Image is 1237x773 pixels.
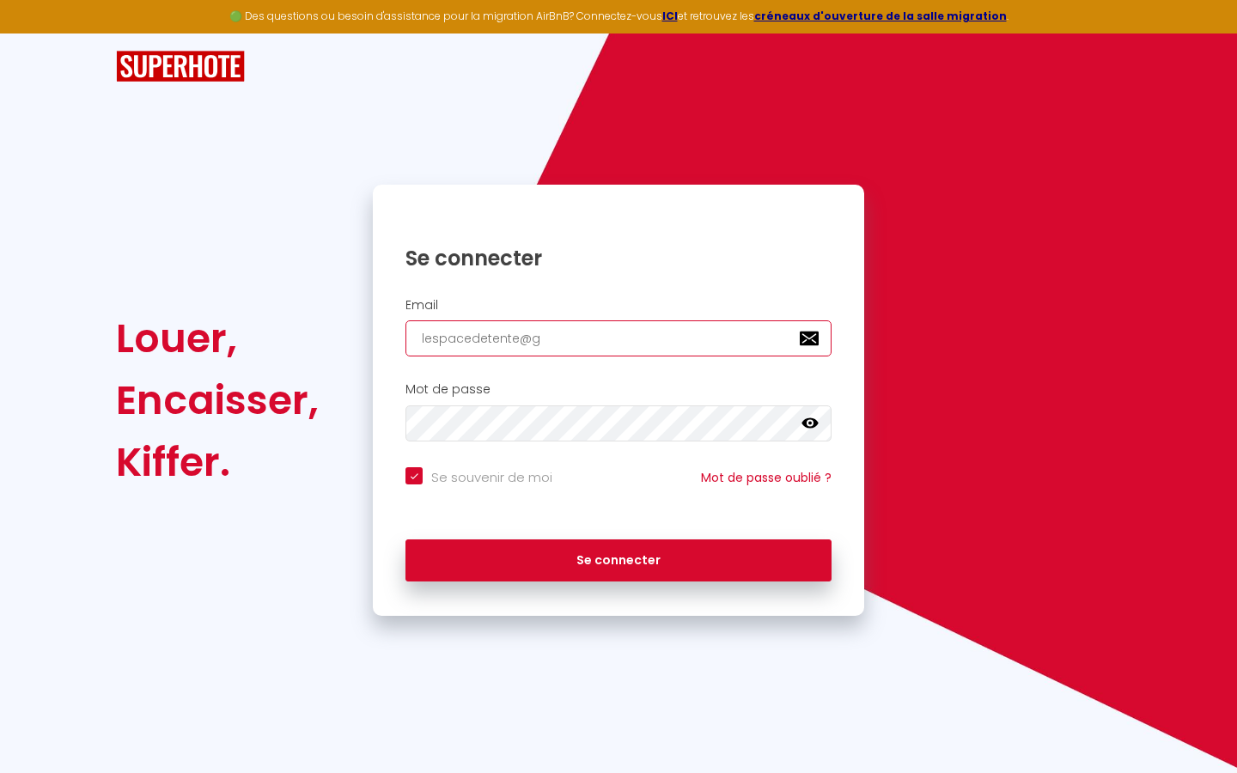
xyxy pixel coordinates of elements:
[754,9,1007,23] a: créneaux d'ouverture de la salle migration
[405,320,832,356] input: Ton Email
[116,431,319,493] div: Kiffer.
[116,307,319,369] div: Louer,
[116,369,319,431] div: Encaisser,
[405,539,832,582] button: Se connecter
[662,9,678,23] a: ICI
[116,51,245,82] img: SuperHote logo
[405,298,832,313] h2: Email
[405,245,832,271] h1: Se connecter
[405,382,832,397] h2: Mot de passe
[701,469,832,486] a: Mot de passe oublié ?
[14,7,65,58] button: Ouvrir le widget de chat LiveChat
